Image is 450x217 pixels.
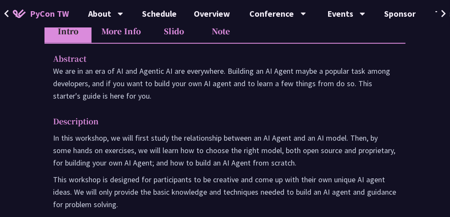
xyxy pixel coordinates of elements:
img: Home icon of PyCon TW 2025 [13,9,26,18]
p: Abstract [53,52,380,65]
span: PyCon TW [30,7,69,20]
p: This workshop is designed for participants to be creative and come up with their own unique AI ag... [53,173,397,211]
p: We are in an era of AI and Agentic AI are everywhere. Building an AI Agent maybe a popular task a... [53,65,397,102]
a: PyCon TW [4,3,77,24]
li: More Info [92,19,151,43]
li: Slido [151,19,198,43]
p: In this workshop, we will first study the relationship between an AI Agent and an AI model. Then,... [53,132,397,169]
li: Intro [44,19,92,43]
li: Note [198,19,245,43]
p: Description [53,115,380,127]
